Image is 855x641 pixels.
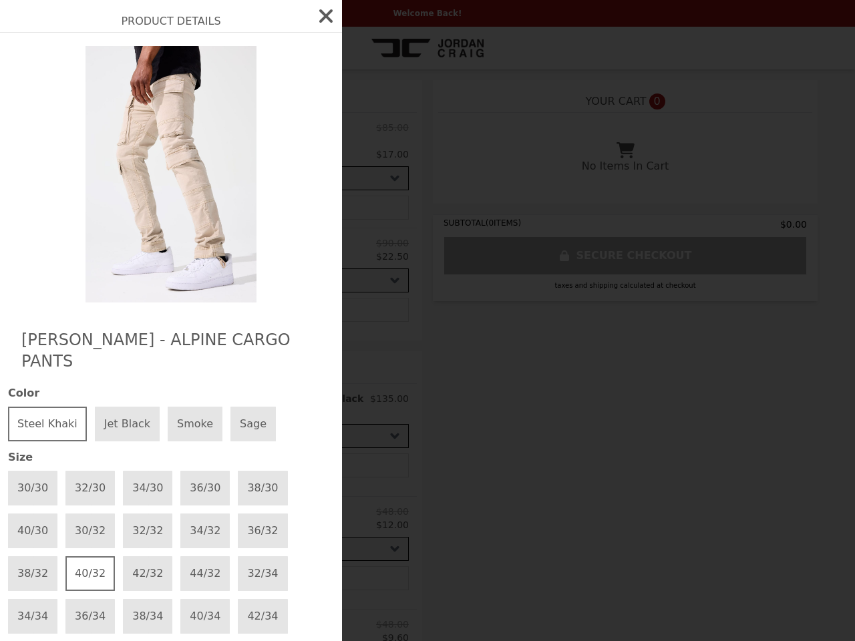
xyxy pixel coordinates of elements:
span: Size [8,449,334,465]
button: 30/30 [8,471,57,505]
button: Steel Khaki [8,407,87,441]
button: Sage [230,407,276,441]
h2: [PERSON_NAME] - Alpine Cargo Pants [21,329,321,372]
button: 42/32 [123,556,172,591]
button: 40/32 [65,556,115,591]
button: Jet Black [95,407,160,441]
button: 38/32 [8,556,57,591]
button: 32/34 [238,556,287,591]
button: 36/32 [238,513,287,548]
button: 36/34 [65,599,115,634]
button: 42/34 [238,599,287,634]
button: 38/34 [123,599,172,634]
button: 38/30 [238,471,287,505]
button: 36/30 [180,471,230,505]
button: 30/32 [65,513,115,548]
button: 34/32 [180,513,230,548]
button: 44/32 [180,556,230,591]
button: 40/30 [8,513,57,548]
button: 32/32 [123,513,172,548]
button: Smoke [168,407,222,441]
button: 40/34 [180,599,230,634]
button: 34/30 [123,471,172,505]
img: Steel Khaki / 40/32 [49,46,293,302]
button: 34/34 [8,599,57,634]
button: 32/30 [65,471,115,505]
span: Color [8,385,334,401]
